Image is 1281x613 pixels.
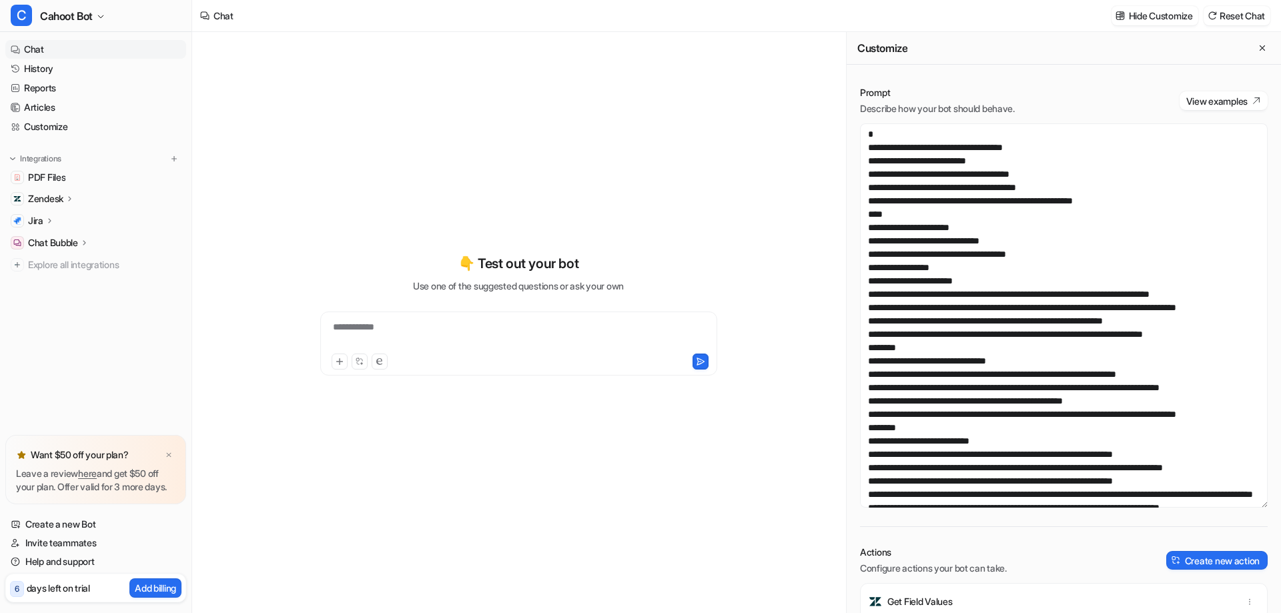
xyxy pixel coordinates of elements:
[1166,551,1268,570] button: Create new action
[129,578,181,598] button: Add billing
[5,255,186,274] a: Explore all integrations
[857,41,907,55] h2: Customize
[165,451,173,460] img: x
[78,468,97,479] a: here
[5,515,186,534] a: Create a new Bot
[135,581,176,595] p: Add billing
[1112,6,1198,25] button: Hide Customize
[5,168,186,187] a: PDF FilesPDF Files
[13,239,21,247] img: Chat Bubble
[40,7,93,25] span: Cahoot Bot
[5,552,186,571] a: Help and support
[28,214,43,227] p: Jira
[28,192,63,205] p: Zendesk
[1180,91,1268,110] button: View examples
[20,153,61,164] p: Integrations
[413,279,624,293] p: Use one of the suggested questions or ask your own
[28,171,65,184] span: PDF Files
[5,79,186,97] a: Reports
[860,102,1015,115] p: Describe how your bot should behave.
[5,98,186,117] a: Articles
[5,117,186,136] a: Customize
[13,217,21,225] img: Jira
[458,253,578,273] p: 👇 Test out your bot
[11,258,24,271] img: explore all integrations
[28,236,78,249] p: Chat Bubble
[1204,6,1270,25] button: Reset Chat
[5,534,186,552] a: Invite teammates
[869,595,882,608] img: Get Field Values icon
[31,448,129,462] p: Want $50 off your plan?
[860,562,1007,575] p: Configure actions your bot can take.
[5,59,186,78] a: History
[860,86,1015,99] p: Prompt
[5,40,186,59] a: Chat
[1208,11,1217,21] img: reset
[1254,40,1270,56] button: Close flyout
[13,195,21,203] img: Zendesk
[1129,9,1193,23] p: Hide Customize
[16,467,175,494] p: Leave a review and get $50 off your plan. Offer valid for 3 more days.
[16,450,27,460] img: star
[169,154,179,163] img: menu_add.svg
[213,9,234,23] div: Chat
[15,583,19,595] p: 6
[13,173,21,181] img: PDF Files
[887,595,953,608] p: Get Field Values
[11,5,32,26] span: C
[27,581,90,595] p: days left on trial
[5,152,65,165] button: Integrations
[28,254,181,275] span: Explore all integrations
[1172,556,1181,565] img: create-action-icon.svg
[860,546,1007,559] p: Actions
[1116,11,1125,21] img: customize
[8,154,17,163] img: expand menu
